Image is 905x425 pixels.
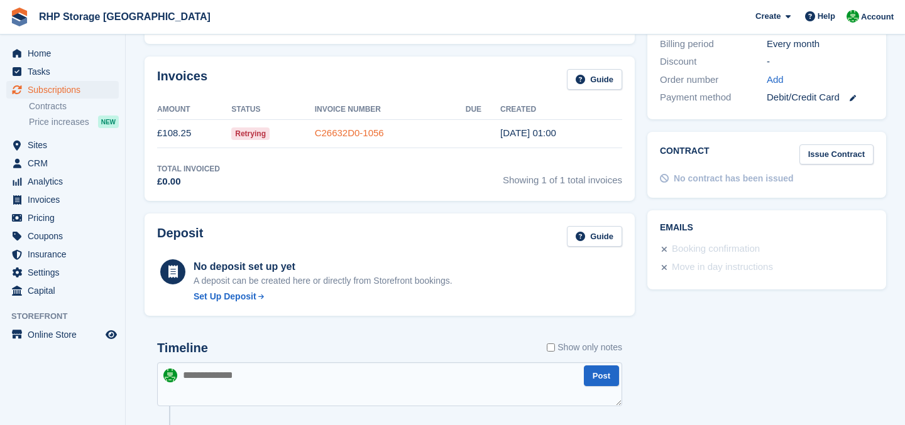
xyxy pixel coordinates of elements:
a: Guide [567,69,622,90]
span: Showing 1 of 1 total invoices [503,163,622,189]
time: 2025-09-18 00:00:02 UTC [500,127,556,138]
a: Issue Contract [799,144,874,165]
span: Price increases [29,116,89,128]
span: Settings [28,264,103,281]
th: Status [231,100,314,120]
th: Amount [157,100,231,120]
img: stora-icon-8386f47178a22dfd0bd8f6a31ec36ba5ce8667c1dd55bd0f319d3a0aa187defe.svg [10,8,29,26]
label: Show only notes [547,341,622,354]
a: menu [6,173,119,190]
span: CRM [28,154,103,172]
img: Rod [847,10,859,23]
span: Pricing [28,209,103,227]
div: NEW [98,116,119,128]
span: Capital [28,282,103,299]
a: menu [6,326,119,343]
a: menu [6,191,119,208]
a: Contracts [29,100,119,112]
span: Online Store [28,326,103,343]
a: Add [767,73,784,87]
h2: Deposit [157,226,203,247]
a: menu [6,81,119,99]
div: £0.00 [157,175,220,189]
a: RHP Storage [GEOGRAPHIC_DATA] [34,6,216,27]
div: Billing period [660,37,767,51]
a: menu [6,245,119,263]
div: Move in day instructions [672,260,773,275]
img: Rod [163,369,177,382]
h2: Timeline [157,341,208,355]
a: menu [6,264,119,281]
span: Analytics [28,173,103,190]
th: Due [466,100,500,120]
span: Invoices [28,191,103,208]
td: £108.25 [157,119,231,148]
a: menu [6,282,119,299]
div: Payment method [660,90,767,105]
th: Created [500,100,622,120]
div: Booking confirmation [672,242,760,257]
a: Set Up Deposit [194,290,452,303]
a: menu [6,136,119,154]
span: Home [28,45,103,62]
div: Set Up Deposit [194,290,256,303]
a: menu [6,154,119,172]
span: Coupons [28,227,103,245]
div: Debit/Credit Card [767,90,874,105]
h2: Contract [660,144,710,165]
a: menu [6,63,119,80]
a: Guide [567,226,622,247]
span: Help [818,10,835,23]
a: menu [6,209,119,227]
span: Tasks [28,63,103,80]
div: Total Invoiced [157,163,220,175]
span: Create [755,10,781,23]
a: Price increases NEW [29,115,119,129]
span: Subscriptions [28,81,103,99]
div: Order number [660,73,767,87]
h2: Invoices [157,69,207,90]
div: No deposit set up yet [194,259,452,274]
div: Discount [660,55,767,69]
span: Retrying [231,127,270,140]
p: A deposit can be created here or directly from Storefront bookings. [194,274,452,288]
h2: Emails [660,223,874,233]
a: C26632D0-1056 [315,127,384,138]
a: Preview store [104,327,119,342]
a: menu [6,227,119,245]
span: Account [861,11,894,23]
span: Insurance [28,245,103,263]
input: Show only notes [547,341,555,354]
span: Sites [28,136,103,154]
div: No contract has been issued [674,172,794,185]
div: - [767,55,874,69]
div: Every month [767,37,874,51]
button: Post [584,365,619,386]
span: Storefront [11,310,125,323]
a: menu [6,45,119,62]
th: Invoice Number [315,100,466,120]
